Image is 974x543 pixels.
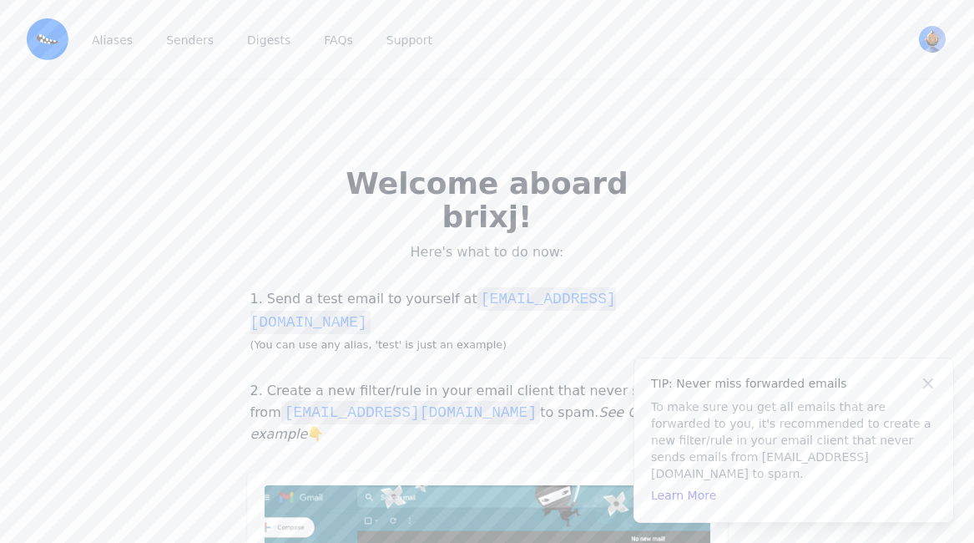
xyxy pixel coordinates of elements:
[250,287,616,334] code: [EMAIL_ADDRESS][DOMAIN_NAME]
[300,244,674,261] p: Here's what to do now:
[281,401,540,424] code: [EMAIL_ADDRESS][DOMAIN_NAME]
[247,381,728,444] p: 2. Create a new filter/rule in your email client that never sends emails from to spam. 👇
[300,167,674,234] h2: Welcome aboard brixj!
[651,375,936,392] h4: TIP: Never miss forwarded emails
[247,287,728,354] p: 1. Send a test email to yourself at
[651,489,716,502] a: Learn More
[651,398,936,482] p: To make sure you get all emails that are forwarded to you, it's recommended to create a new filte...
[917,24,947,54] button: User menu
[250,338,507,351] small: (You can use any alias, 'test' is just an example)
[919,26,946,53] img: brixj's Avatar
[27,18,68,60] img: Email Monster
